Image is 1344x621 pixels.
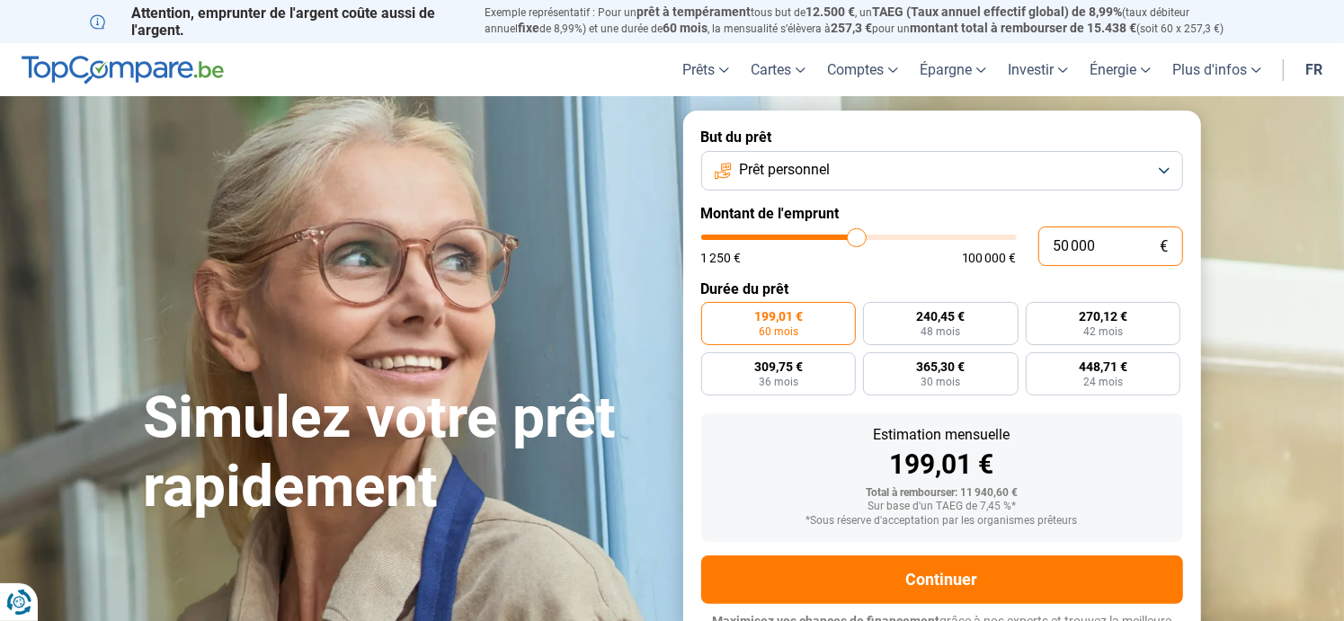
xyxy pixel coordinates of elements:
[806,4,856,19] span: 12.500 €
[1079,310,1127,323] span: 270,12 €
[90,4,464,39] p: Attention, emprunter de l'argent coûte aussi de l'argent.
[1083,326,1123,337] span: 42 mois
[740,43,816,96] a: Cartes
[637,4,752,19] span: prêt à tempérament
[1162,43,1272,96] a: Plus d'infos
[701,205,1183,222] label: Montant de l'emprunt
[701,280,1183,297] label: Durée du prêt
[716,428,1169,442] div: Estimation mensuelle
[873,4,1123,19] span: TAEG (Taux annuel effectif global) de 8,99%
[701,129,1183,146] label: But du prêt
[916,360,965,373] span: 365,30 €
[716,451,1169,478] div: 199,01 €
[144,384,662,522] h1: Simulez votre prêt rapidement
[832,21,873,35] span: 257,3 €
[921,377,960,387] span: 30 mois
[1295,43,1333,96] a: fr
[816,43,909,96] a: Comptes
[701,252,742,264] span: 1 250 €
[1079,360,1127,373] span: 448,71 €
[916,310,965,323] span: 240,45 €
[997,43,1079,96] a: Investir
[909,43,997,96] a: Épargne
[754,360,803,373] span: 309,75 €
[759,326,798,337] span: 60 mois
[701,555,1183,604] button: Continuer
[921,326,960,337] span: 48 mois
[1083,377,1123,387] span: 24 mois
[716,515,1169,528] div: *Sous réserve d'acceptation par les organismes prêteurs
[1079,43,1162,96] a: Énergie
[716,487,1169,500] div: Total à rembourser: 11 940,60 €
[911,21,1137,35] span: montant total à rembourser de 15.438 €
[663,21,708,35] span: 60 mois
[672,43,740,96] a: Prêts
[485,4,1255,37] p: Exemple représentatif : Pour un tous but de , un (taux débiteur annuel de 8,99%) et une durée de ...
[701,151,1183,191] button: Prêt personnel
[754,310,803,323] span: 199,01 €
[519,21,540,35] span: fixe
[716,501,1169,513] div: Sur base d'un TAEG de 7,45 %*
[759,377,798,387] span: 36 mois
[962,252,1017,264] span: 100 000 €
[22,56,224,84] img: TopCompare
[1161,239,1169,254] span: €
[739,160,830,180] span: Prêt personnel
